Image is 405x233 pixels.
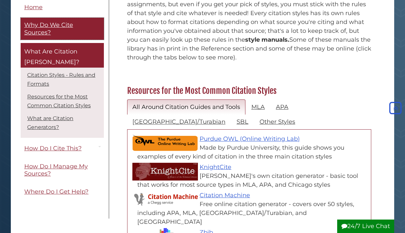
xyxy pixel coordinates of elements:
a: How Do I Cite This? [21,141,104,156]
span: How Do I Manage My Sources? [24,163,88,178]
div: [PERSON_NAME]'s own citation generator - basic tool that works for most source types in MLA, APA,... [137,172,368,189]
a: Logo - grey squirrel jogging on two legs, next to words Citation Machine [200,192,250,199]
span: Where Do I Get Help? [24,188,88,195]
a: MLA [246,99,270,115]
a: Where Do I Get Help? [21,184,104,199]
span: What Are Citation [PERSON_NAME]? [24,48,79,66]
a: Citation Styles - Rules and Formats [27,72,95,87]
a: Resources for the Most Common Citation Styles [27,94,91,109]
a: All Around Citation Guides and Tools [127,99,245,115]
button: 24/7 Live Chat [337,220,394,233]
span: How Do I Cite This? [24,145,82,152]
span: Home [24,4,43,11]
a: Logo - dark red background with lighter red knight helmet, next to words KnightCite [200,163,231,171]
a: What Are Citation [PERSON_NAME]? [21,43,104,68]
a: Back to Top [388,105,403,112]
strong: style manuals. [245,36,289,43]
a: Logo - black text next to black OWL with eye and beak formed by first letters Purdue OWL (Online ... [200,135,300,142]
img: Logo - grey squirrel jogging on two legs, next to words [132,191,198,207]
a: SBL [231,114,254,130]
a: Other Styles [254,114,300,130]
a: [GEOGRAPHIC_DATA]/Turabian [127,114,231,130]
img: Logo - dark red background with lighter red knight helmet, next to words [132,163,198,180]
div: Made by Purdue University, this guide shows you examples of every kind of citation in the three m... [137,143,368,161]
h2: Resources for the Most Common Citation Styles [124,86,375,96]
div: Free online citation generator - covers over 50 styles, including APA, MLA, [GEOGRAPHIC_DATA]/Tur... [137,200,368,226]
span: Why Do We Cite Sources? [24,22,73,36]
a: How Do I Manage My Sources? [21,159,104,181]
img: Logo - black text next to black OWL with eye and beak formed by first letters [132,135,198,151]
a: Why Do We Cite Sources? [21,18,104,40]
a: What are Citation Generators? [27,116,73,131]
a: APA [271,99,294,115]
